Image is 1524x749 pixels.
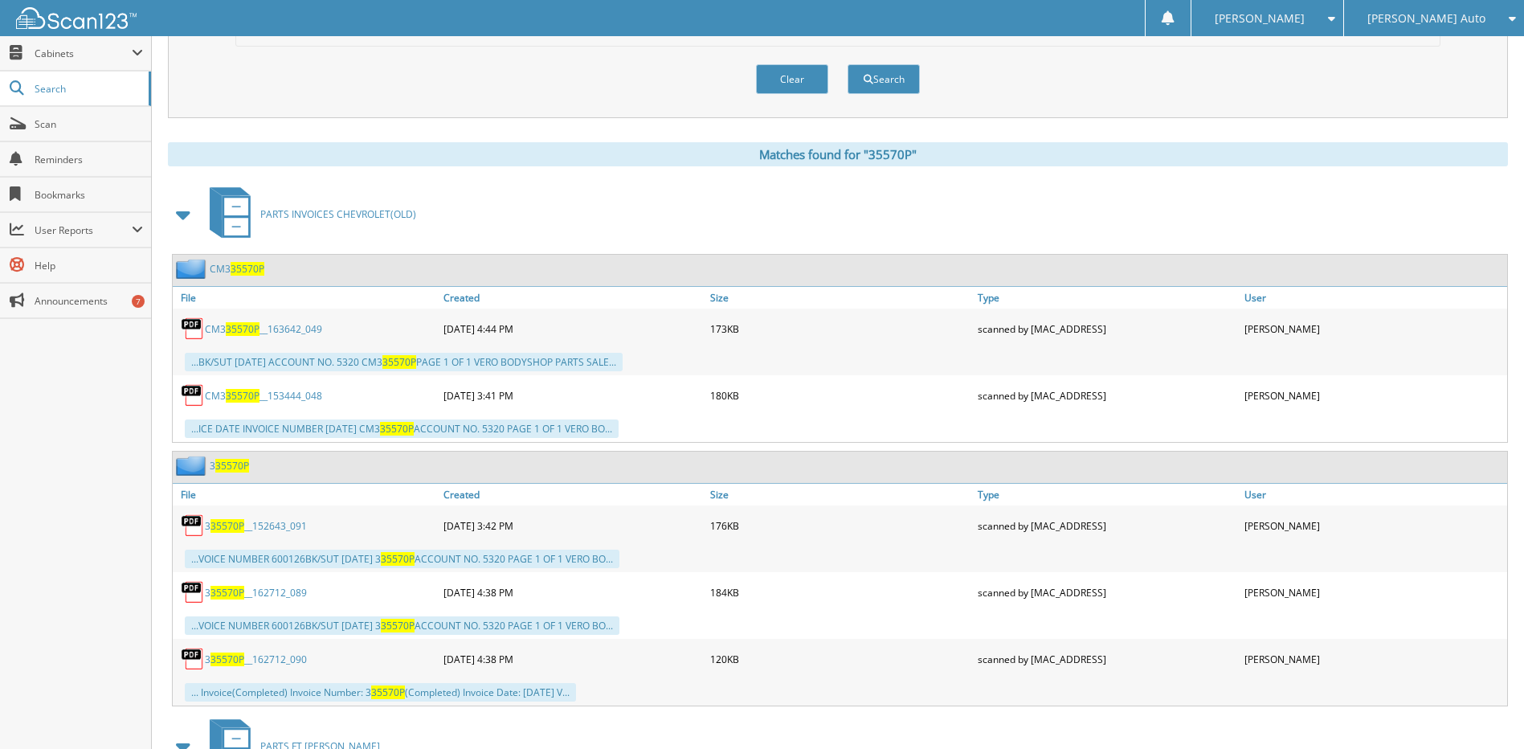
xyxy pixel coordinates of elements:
[205,586,307,600] a: 335570P__162712_089
[35,188,143,202] span: Bookmarks
[1240,379,1507,411] div: [PERSON_NAME]
[1240,484,1507,505] a: User
[35,47,132,60] span: Cabinets
[1367,14,1485,23] span: [PERSON_NAME] Auto
[35,82,141,96] span: Search
[185,353,623,371] div: ...BK/SUT [DATE] ACCOUNT NO. 5320 CM3 PAGE 1 OF 1 VERO BODYSHOP PARTS SALE...
[35,294,143,308] span: Announcements
[181,647,205,671] img: PDF.png
[756,64,828,94] button: Clear
[1215,14,1305,23] span: [PERSON_NAME]
[260,207,416,221] span: PARTS INVOICES CHEVROLET(OLD)
[205,389,322,403] a: CM335570P__153444_048
[185,616,619,635] div: ...VOICE NUMBER 600126BK/SUT [DATE] 3 ACCOUNT NO. 5320 PAGE 1 OF 1 VERO BO...
[974,379,1240,411] div: scanned by [MAC_ADDRESS]
[380,422,414,436] span: 35570P
[35,223,132,237] span: User Reports
[439,576,706,608] div: [DATE] 4:38 PM
[215,459,249,473] span: 35570P
[210,262,264,276] a: CM335570P
[371,686,405,699] span: 35570P
[210,653,244,666] span: 35570P
[439,643,706,675] div: [DATE] 4:38 PM
[16,7,137,29] img: scan123-logo-white.svg
[176,259,210,279] img: folder2.png
[706,287,973,309] a: Size
[168,142,1508,166] div: Matches found for "35570P"
[706,510,973,542] div: 176KB
[974,484,1240,505] a: Type
[1240,313,1507,345] div: [PERSON_NAME]
[210,586,244,600] span: 35570P
[381,552,415,566] span: 35570P
[439,484,706,505] a: Created
[848,64,920,94] button: Search
[974,510,1240,542] div: scanned by [MAC_ADDRESS]
[181,580,205,604] img: PDF.png
[35,259,143,272] span: Help
[1240,576,1507,608] div: [PERSON_NAME]
[181,383,205,407] img: PDF.png
[439,510,706,542] div: [DATE] 3:42 PM
[382,355,416,369] span: 35570P
[185,420,619,438] div: ...ICE DATE INVOICE NUMBER [DATE] CM3 ACCOUNT NO. 5320 PAGE 1 OF 1 VERO BO...
[185,550,619,568] div: ...VOICE NUMBER 600126BK/SUT [DATE] 3 ACCOUNT NO. 5320 PAGE 1 OF 1 VERO BO...
[185,683,576,702] div: ... Invoice(Completed) Invoice Number: 3 (Completed) Invoice Date: [DATE] V...
[706,313,973,345] div: 173KB
[173,287,439,309] a: File
[439,313,706,345] div: [DATE] 4:44 PM
[173,484,439,505] a: File
[210,519,244,533] span: 35570P
[226,322,259,336] span: 35570P
[706,576,973,608] div: 184KB
[1444,672,1524,749] iframe: Chat Widget
[706,379,973,411] div: 180KB
[381,619,415,632] span: 35570P
[226,389,259,403] span: 35570P
[1240,287,1507,309] a: User
[974,643,1240,675] div: scanned by [MAC_ADDRESS]
[439,287,706,309] a: Created
[706,643,973,675] div: 120KB
[439,379,706,411] div: [DATE] 3:41 PM
[181,317,205,341] img: PDF.png
[1240,643,1507,675] div: [PERSON_NAME]
[200,182,416,246] a: PARTS INVOICES CHEVROLET(OLD)
[974,313,1240,345] div: scanned by [MAC_ADDRESS]
[210,459,249,473] a: 335570P
[1240,510,1507,542] div: [PERSON_NAME]
[205,519,307,533] a: 335570P__152643_091
[181,514,205,538] img: PDF.png
[974,576,1240,608] div: scanned by [MAC_ADDRESS]
[706,484,973,505] a: Size
[176,456,210,476] img: folder2.png
[205,653,307,666] a: 335570P__162712_090
[35,153,143,166] span: Reminders
[974,287,1240,309] a: Type
[205,322,322,336] a: CM335570P__163642_049
[231,262,264,276] span: 35570P
[35,117,143,131] span: Scan
[132,295,145,308] div: 7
